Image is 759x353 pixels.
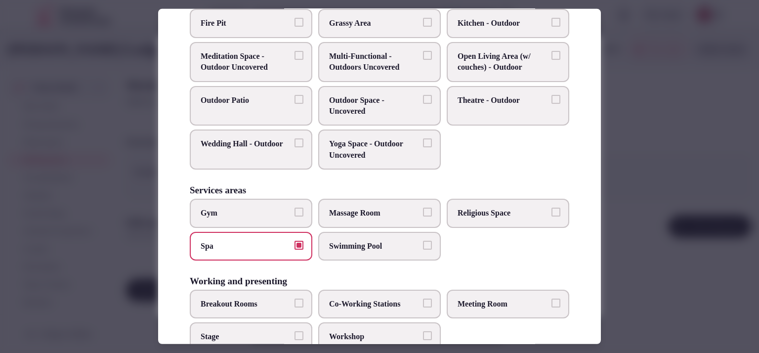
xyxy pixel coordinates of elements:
button: Grassy Area [423,18,432,27]
button: Gym [295,208,303,217]
span: Multi-Functional - Outdoors Uncovered [329,51,420,73]
button: Meeting Room [551,299,560,308]
button: Stage [295,331,303,340]
button: Open Living Area (w/ couches) - Outdoor [551,51,560,60]
button: Theatre - Outdoor [551,95,560,104]
h3: Working and presenting [190,276,287,286]
span: Grassy Area [329,18,420,29]
button: Meditation Space - Outdoor Uncovered [295,51,303,60]
span: Breakout Rooms [201,299,292,309]
button: Wedding Hall - Outdoor [295,138,303,147]
button: Outdoor Patio [295,95,303,104]
button: Spa [295,240,303,249]
span: Wedding Hall - Outdoor [201,138,292,149]
button: Swimming Pool [423,240,432,249]
button: Workshop [423,331,432,340]
h3: Services areas [190,185,246,195]
span: Meeting Room [458,299,548,309]
button: Religious Space [551,208,560,217]
span: Co-Working Stations [329,299,420,309]
span: Spa [201,240,292,251]
span: Open Living Area (w/ couches) - Outdoor [458,51,548,73]
button: Massage Room [423,208,432,217]
span: Gym [201,208,292,219]
span: Yoga Space - Outdoor Uncovered [329,138,420,161]
span: Religious Space [458,208,548,219]
span: Fire Pit [201,18,292,29]
span: Swimming Pool [329,240,420,251]
button: Fire Pit [295,18,303,27]
span: Meditation Space - Outdoor Uncovered [201,51,292,73]
button: Outdoor Space - Uncovered [423,95,432,104]
button: Kitchen - Outdoor [551,18,560,27]
button: Multi-Functional - Outdoors Uncovered [423,51,432,60]
button: Yoga Space - Outdoor Uncovered [423,138,432,147]
span: Stage [201,331,292,342]
span: Theatre - Outdoor [458,95,548,106]
span: Outdoor Space - Uncovered [329,95,420,117]
span: Workshop [329,331,420,342]
span: Kitchen - Outdoor [458,18,548,29]
span: Massage Room [329,208,420,219]
span: Outdoor Patio [201,95,292,106]
button: Breakout Rooms [295,299,303,308]
button: Co-Working Stations [423,299,432,308]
